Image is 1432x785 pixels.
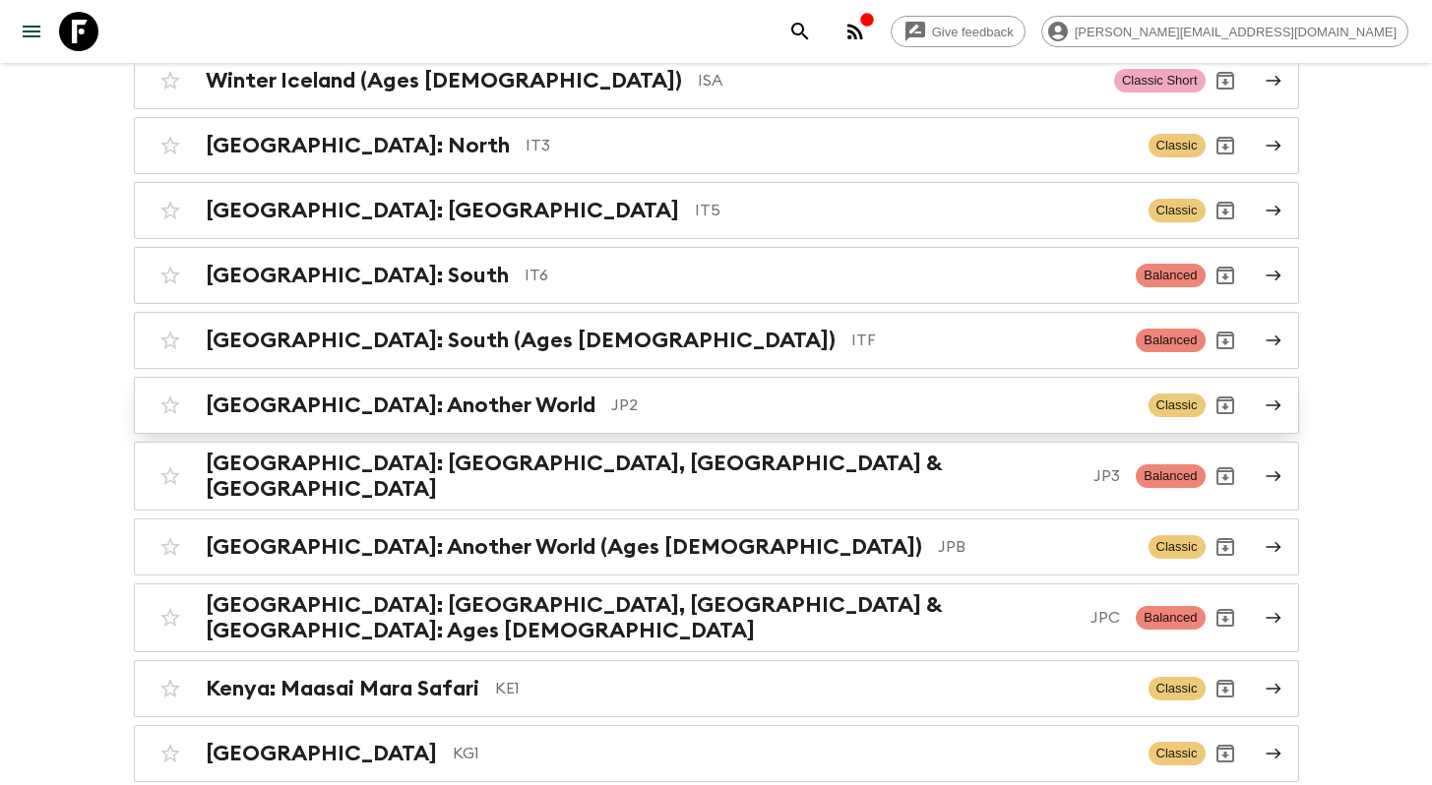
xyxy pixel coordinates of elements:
a: [GEOGRAPHIC_DATA]: Another World (Ages [DEMOGRAPHIC_DATA])JPBClassicArchive [134,518,1299,575]
p: KG1 [453,742,1133,765]
span: [PERSON_NAME][EMAIL_ADDRESS][DOMAIN_NAME] [1064,25,1407,39]
h2: [GEOGRAPHIC_DATA]: Another World [206,392,595,418]
span: Classic [1149,742,1206,765]
button: Archive [1206,256,1245,295]
button: Archive [1206,321,1245,360]
h2: [GEOGRAPHIC_DATA]: [GEOGRAPHIC_DATA], [GEOGRAPHIC_DATA] & [GEOGRAPHIC_DATA]: Ages [DEMOGRAPHIC_DATA] [206,592,1076,643]
span: Balanced [1136,329,1205,352]
button: Archive [1206,191,1245,230]
h2: [GEOGRAPHIC_DATA]: North [206,133,510,158]
h2: [GEOGRAPHIC_DATA] [206,741,437,766]
button: Archive [1206,734,1245,773]
button: Archive [1206,669,1245,708]
button: Archive [1206,386,1245,425]
p: ITF [851,329,1121,352]
p: JPB [938,535,1133,559]
h2: [GEOGRAPHIC_DATA]: [GEOGRAPHIC_DATA], [GEOGRAPHIC_DATA] & [GEOGRAPHIC_DATA] [206,451,1079,502]
button: menu [12,12,51,51]
span: Give feedback [921,25,1025,39]
a: [GEOGRAPHIC_DATA]: Another WorldJP2ClassicArchive [134,377,1299,434]
a: Kenya: Maasai Mara SafariKE1ClassicArchive [134,660,1299,717]
a: [GEOGRAPHIC_DATA]: SouthIT6BalancedArchive [134,247,1299,304]
button: Archive [1206,61,1245,100]
span: Balanced [1136,264,1205,287]
a: Winter Iceland (Ages [DEMOGRAPHIC_DATA])ISAClassic ShortArchive [134,52,1299,109]
p: IT5 [695,199,1133,222]
button: Archive [1206,456,1245,496]
p: IT6 [525,264,1121,287]
a: [GEOGRAPHIC_DATA]: [GEOGRAPHIC_DATA], [GEOGRAPHIC_DATA] & [GEOGRAPHIC_DATA]JP3BalancedArchive [134,442,1299,511]
span: Classic [1149,199,1206,222]
span: Balanced [1136,606,1205,630]
p: ISA [698,69,1098,92]
h2: Winter Iceland (Ages [DEMOGRAPHIC_DATA]) [206,68,682,93]
h2: [GEOGRAPHIC_DATA]: South [206,263,509,288]
p: JPC [1090,606,1120,630]
p: JP2 [611,393,1133,417]
button: Archive [1206,126,1245,165]
span: Classic [1149,393,1206,417]
span: Classic Short [1114,69,1206,92]
p: IT3 [526,134,1133,157]
h2: Kenya: Maasai Mara Safari [206,676,479,701]
a: [GEOGRAPHIC_DATA]: [GEOGRAPHIC_DATA]IT5ClassicArchive [134,182,1299,239]
a: [GEOGRAPHIC_DATA]: South (Ages [DEMOGRAPHIC_DATA])ITFBalancedArchive [134,312,1299,369]
button: Archive [1206,527,1245,567]
button: search adventures [780,12,820,51]
span: Classic [1149,677,1206,700]
span: Classic [1149,535,1206,559]
a: [GEOGRAPHIC_DATA]: NorthIT3ClassicArchive [134,117,1299,174]
div: [PERSON_NAME][EMAIL_ADDRESS][DOMAIN_NAME] [1041,16,1408,47]
a: [GEOGRAPHIC_DATA]KG1ClassicArchive [134,725,1299,782]
a: [GEOGRAPHIC_DATA]: [GEOGRAPHIC_DATA], [GEOGRAPHIC_DATA] & [GEOGRAPHIC_DATA]: Ages [DEMOGRAPHIC_DA... [134,583,1299,652]
h2: [GEOGRAPHIC_DATA]: South (Ages [DEMOGRAPHIC_DATA]) [206,328,836,353]
h2: [GEOGRAPHIC_DATA]: [GEOGRAPHIC_DATA] [206,198,679,223]
p: KE1 [495,677,1133,700]
p: JP3 [1093,464,1120,488]
a: Give feedback [891,16,1026,47]
span: Classic [1149,134,1206,157]
span: Balanced [1136,464,1205,488]
button: Archive [1206,598,1245,637]
h2: [GEOGRAPHIC_DATA]: Another World (Ages [DEMOGRAPHIC_DATA]) [206,534,922,560]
